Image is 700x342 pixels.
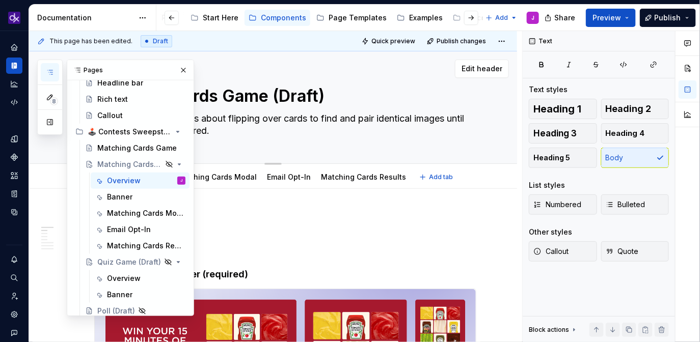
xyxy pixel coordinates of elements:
span: Heading 4 [606,128,645,138]
a: Start Here [186,10,243,26]
span: Quick preview [371,37,415,45]
span: Edit header [462,64,502,74]
div: 🕹️ Contests Sweepstakes Games [71,124,190,140]
div: Email Opt-In [107,224,151,235]
a: Settings [6,306,22,323]
button: Quote [601,241,669,262]
div: Rich text [97,94,128,104]
a: Headline bar [81,75,190,91]
a: Assets [6,167,22,184]
div: Components [261,13,306,23]
a: Analytics [6,76,22,92]
span: Heading 3 [533,128,577,138]
a: Code automation [6,94,22,110]
a: Matching Cards Modal [91,205,190,221]
h2: Component [94,244,476,260]
a: Data sources [6,204,22,220]
button: Quick preview [359,34,420,48]
div: Callout [97,110,123,121]
div: Block actions [529,326,569,334]
button: Share [540,9,582,27]
button: Heading 2 [601,99,669,119]
button: Contact support [6,325,22,341]
span: Draft [153,37,168,45]
span: This page has been edited. [49,37,132,45]
button: Heading 5 [529,148,597,168]
div: Matching Cards Results [317,166,410,187]
div: Matching Cards Modal [107,208,183,218]
a: OverviewJ [91,173,190,189]
div: Overview [107,176,141,186]
div: Text styles [529,84,568,95]
button: Callout [529,241,597,262]
textarea: Matching Cards Game (Draft) [92,84,474,108]
button: Search ⌘K [6,270,22,286]
div: Invite team [6,288,22,304]
a: Email Opt-In [91,221,190,238]
div: Matching Cards Game (Draft) [97,159,162,169]
a: Page Templates [312,10,391,26]
a: Components [6,149,22,165]
div: Quiz Game (Draft) [97,257,161,267]
a: Storybook stories [6,186,22,202]
a: Overview [91,270,190,287]
span: Add tab [429,173,453,181]
button: Bulleted [601,194,669,215]
a: Poll (Draft) [81,303,190,319]
div: Overview [107,273,141,283]
button: Heading 3 [529,123,597,144]
button: Add tab [416,170,457,184]
h4: Matching Cards Banner (required) [94,268,476,280]
a: Matching Cards Game (Draft) [81,156,190,173]
button: Numbered [529,194,597,215]
button: Publish [640,9,696,27]
span: Share [554,13,575,23]
button: Publish changes [424,34,491,48]
a: Banner [91,189,190,205]
a: Matching Cards Results [321,173,406,181]
span: Heading 5 [533,153,570,163]
a: Examples [393,10,447,26]
div: Banner [107,290,132,300]
span: Heading 2 [606,104,652,114]
span: Publish changes [437,37,486,45]
div: Block actions [529,323,578,337]
div: J [180,176,182,186]
button: Heading 4 [601,123,669,144]
div: Start Here [203,13,238,23]
div: Documentation [37,13,133,23]
a: Documentation [6,58,22,74]
span: Publish [655,13,681,23]
button: Edit header [455,60,509,78]
a: Matching Cards Results [91,238,190,254]
div: Page Templates [329,13,387,23]
img: 0784b2da-6f85-42e6-8793-4468946223dc.png [8,12,20,24]
a: Callout [81,107,190,124]
div: Email Opt-In [263,166,315,187]
div: Page tree [80,8,398,28]
div: Other styles [529,227,572,237]
div: Matching Cards Game [97,143,177,153]
button: Heading 1 [529,99,597,119]
span: Preview [593,13,621,23]
a: Rich text [81,91,190,107]
a: Email Opt-In [267,173,311,181]
a: Home [6,39,22,55]
div: Matching Cards Modal [172,166,261,187]
a: Components [245,10,310,26]
span: 8 [50,97,58,105]
div: 🕹️ Contests Sweepstakes Games [88,127,172,137]
a: Matching Cards Game [81,140,190,156]
button: Notifications [6,251,22,268]
div: Poll (Draft) [97,306,135,316]
div: Banner [107,192,132,202]
div: Examples [409,13,443,23]
a: Banner [91,287,190,303]
button: Add [482,11,521,25]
